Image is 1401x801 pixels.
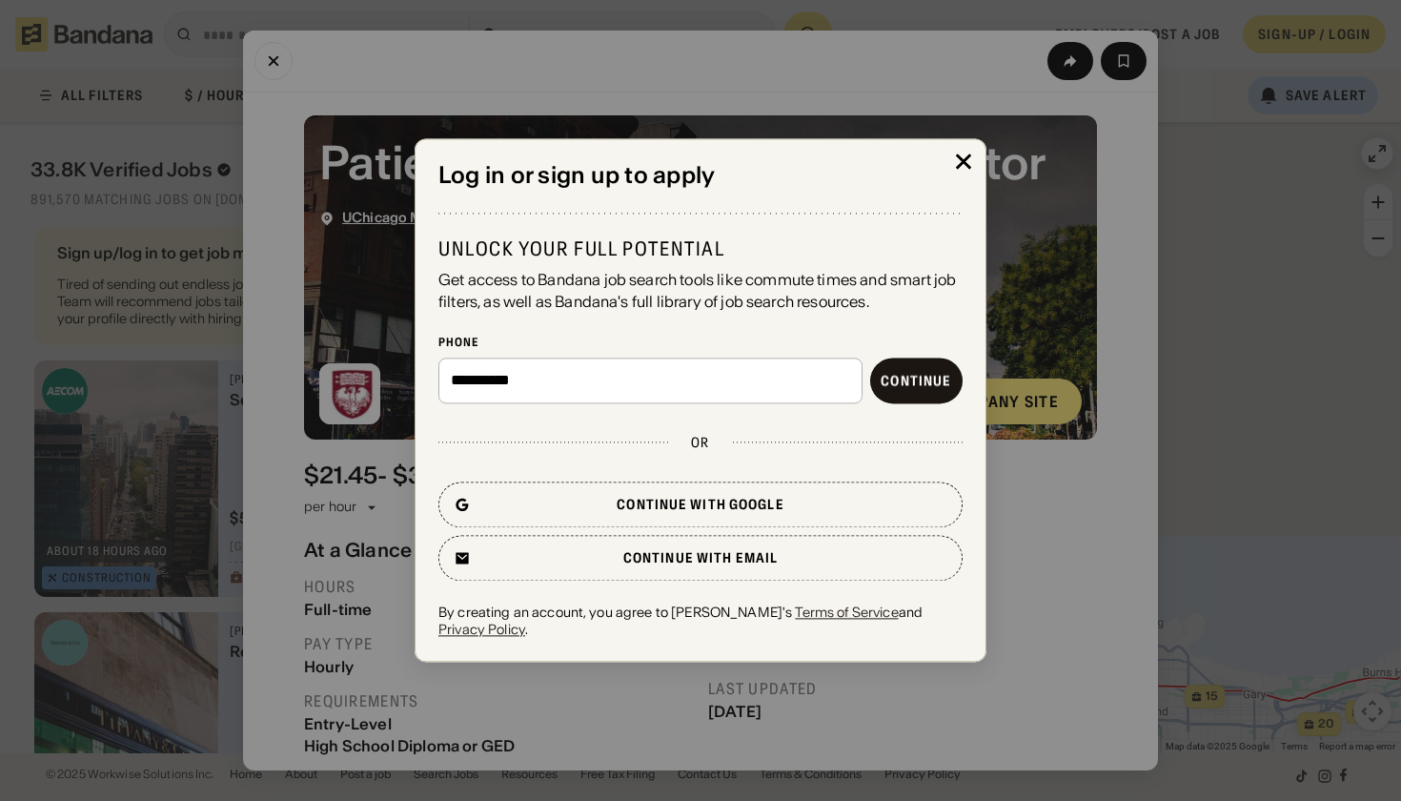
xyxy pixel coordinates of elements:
div: Continue with email [623,551,778,565]
div: Continue with Google [617,498,783,511]
a: Terms of Service [795,604,898,621]
div: Get access to Bandana job search tools like commute times and smart job filters, as well as Banda... [438,270,963,313]
div: By creating an account, you agree to [PERSON_NAME]'s and . [438,604,963,638]
a: Privacy Policy [438,621,525,638]
div: or [691,434,709,451]
div: Continue [881,374,951,387]
div: Phone [438,335,963,350]
div: Unlock your full potential [438,237,963,262]
div: Log in or sign up to apply [438,162,963,190]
